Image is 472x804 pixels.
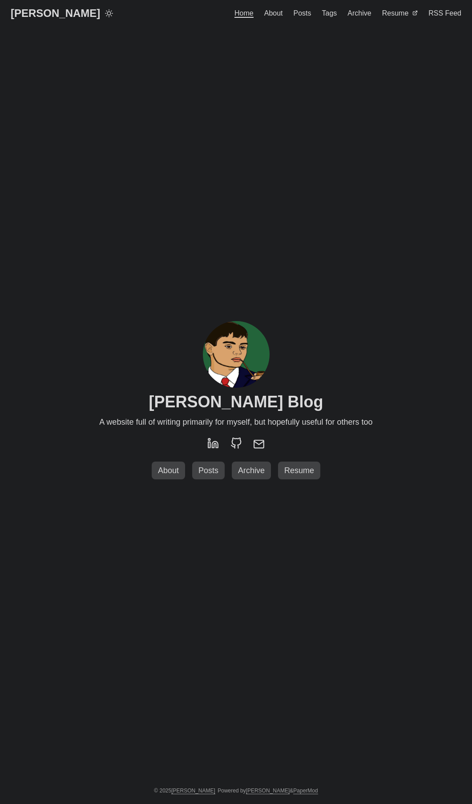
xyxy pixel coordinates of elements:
a: [PERSON_NAME] [171,788,215,794]
h1: [PERSON_NAME] Blog [149,392,323,411]
span: Powered by & [218,788,318,794]
span: Posts [294,9,311,17]
span: RSS Feed [428,9,461,17]
a: Archive [232,462,271,480]
a: [PERSON_NAME] [246,788,290,794]
span: Home [234,9,254,18]
span: Archive [234,466,268,475]
span: Posts [195,466,222,475]
span: Resume [281,466,318,475]
a: PaperMod [293,788,318,794]
span: About [154,466,182,475]
a: Posts [192,462,225,480]
span: © 2025 [154,788,215,794]
span: Tags [322,9,337,17]
span: Resume [382,9,409,17]
a: About [152,462,185,480]
span: About [264,9,283,17]
a: Resume [278,462,320,480]
span: Archive [347,9,371,17]
span: A website full of writing primarily for myself, but hopefully useful for others too [99,416,372,429]
img: profile image [203,321,270,388]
